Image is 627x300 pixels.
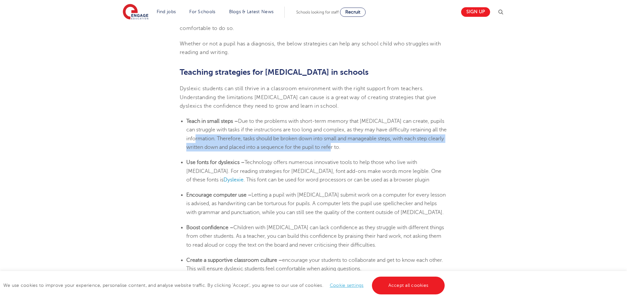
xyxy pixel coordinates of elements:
img: Engage Education [123,4,148,20]
b: Teach in small steps – [186,118,238,124]
b: Encourage computer use [186,192,247,198]
span: . This font can be used for word processors or can be used as a browser plugin [244,177,429,183]
span: Whether or not a pupil has a diagnosis, the below strategies can help any school child who strugg... [180,41,441,55]
span: Dyslexic students can still thrive in a classroom environment with the right support from teacher... [180,86,436,109]
span: Children with [MEDICAL_DATA] can lack confidence as they struggle with different things from othe... [186,225,444,248]
a: Accept all cookies [372,277,445,294]
span: Letting a pupil with [MEDICAL_DATA] submit work on a computer for every lesson is advised, as han... [186,192,446,215]
a: Find jobs [157,9,176,14]
b: Create a supportive classroom culture – [186,257,282,263]
b: Boost confidence – [186,225,233,231]
span: Due to the problems with short-term memory that [MEDICAL_DATA] can create, pupils can struggle wi... [186,118,447,150]
a: For Schools [189,9,215,14]
a: Sign up [461,7,490,17]
a: Recruit [340,8,366,17]
b: – [248,192,251,198]
b: Use fonts for dyslexics – [186,159,245,165]
span: encourage your students to collaborate and get to know each other. This will ensure dyslexic stud... [186,257,443,272]
a: Dyslexie [223,177,244,183]
span: We use cookies to improve your experience, personalise content, and analyse website traffic. By c... [3,283,446,288]
span: Schools looking for staff [296,10,339,14]
b: Teaching strategies for [MEDICAL_DATA] in schools [180,68,369,77]
a: Cookie settings [330,283,364,288]
span: Recruit [345,10,360,14]
span: Technology offers numerous innovative tools to help those who live with [MEDICAL_DATA]. For readi... [186,159,441,183]
a: Blogs & Latest News [229,9,274,14]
